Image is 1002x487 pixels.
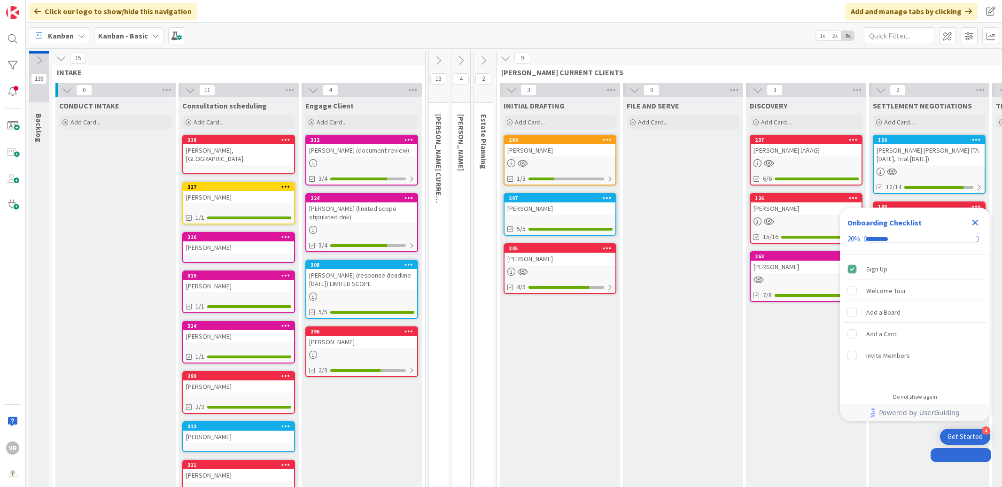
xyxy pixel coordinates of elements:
[878,137,985,143] div: 156
[306,269,417,290] div: [PERSON_NAME] (response deadline [DATE]) LIMITED SCOPE
[183,431,294,443] div: [PERSON_NAME]
[751,194,862,215] div: 126[PERSON_NAME]
[183,241,294,254] div: [PERSON_NAME]
[874,144,985,165] div: [PERSON_NAME] [PERSON_NAME] (TA [DATE], Trial [DATE])
[182,321,295,363] a: 314[PERSON_NAME]1/1
[751,194,862,202] div: 126
[884,118,914,126] span: Add Card...
[183,233,294,241] div: 316
[866,328,897,340] div: Add a Card
[183,422,294,443] div: 313[PERSON_NAME]
[183,461,294,481] div: 311[PERSON_NAME]
[866,285,906,296] div: Welcome Tour
[847,217,922,228] div: Onboarding Checklist
[844,324,986,344] div: Add a Card is incomplete.
[763,290,772,300] span: 7/8
[504,193,616,236] a: 297[PERSON_NAME]5/5
[76,85,92,96] span: 0
[874,202,985,211] div: 108
[311,262,417,268] div: 308
[187,423,294,430] div: 313
[183,191,294,203] div: [PERSON_NAME]
[195,301,204,311] span: 1/1
[751,202,862,215] div: [PERSON_NAME]
[34,114,44,142] span: Backlog
[874,202,985,232] div: 108[PERSON_NAME] (status conference [DATE]) (trial [DATE]-[DATE])
[751,136,862,156] div: 237[PERSON_NAME] (ARAG)
[479,114,489,169] span: Estate Planning
[840,404,990,421] div: Footer
[505,244,615,253] div: 305
[98,31,148,40] b: Kanban - Basic
[505,136,615,156] div: 284[PERSON_NAME]
[879,407,960,418] span: Powered by UserGuiding
[306,261,417,290] div: 308[PERSON_NAME] (response deadline [DATE]) LIMITED SCOPE
[305,135,418,186] a: 312[PERSON_NAME] (document review)3/4
[940,429,990,445] div: Open Get Started checklist, remaining modules: 4
[187,323,294,329] div: 314
[183,322,294,342] div: 314[PERSON_NAME]
[893,393,937,401] div: Do not show again
[520,85,536,96] span: 3
[195,402,204,412] span: 2/2
[183,380,294,393] div: [PERSON_NAME]
[187,184,294,190] div: 317
[968,215,983,230] div: Close Checklist
[199,85,215,96] span: 11
[311,328,417,335] div: 296
[182,101,267,110] span: Consultation scheduling
[505,253,615,265] div: [PERSON_NAME]
[504,243,616,294] a: 305[PERSON_NAME]4/5
[517,282,526,292] span: 4/5
[845,404,986,421] a: Powered by UserGuiding
[305,101,354,110] span: Engage Client
[306,136,417,144] div: 312
[182,182,295,224] a: 317[PERSON_NAME]1/1
[70,53,86,64] span: 15
[183,233,294,254] div: 316[PERSON_NAME]
[306,327,417,336] div: 296
[763,232,778,242] span: 15/16
[187,462,294,468] div: 311
[751,261,862,273] div: [PERSON_NAME]
[187,137,294,143] div: 318
[183,136,294,165] div: 318[PERSON_NAME], [GEOGRAPHIC_DATA]
[845,3,978,20] div: Add and manage tabs by clicking
[844,345,986,366] div: Invite Members is incomplete.
[182,271,295,313] a: 315[PERSON_NAME]1/1
[504,101,565,110] span: INITIAL DRAFTING
[305,193,418,252] a: 224[PERSON_NAME] (limited scope stipulated dnk)3/4
[317,118,347,126] span: Add Card...
[509,195,615,201] div: 297
[48,30,74,41] span: Kanban
[183,144,294,165] div: [PERSON_NAME], [GEOGRAPHIC_DATA]
[844,280,986,301] div: Welcome Tour is incomplete.
[505,202,615,215] div: [PERSON_NAME]
[515,118,545,126] span: Add Card...
[755,195,862,201] div: 126
[6,441,19,455] div: VR
[6,468,19,481] img: avatar
[751,136,862,144] div: 237
[750,193,862,244] a: 126[PERSON_NAME]15/16
[755,137,862,143] div: 237
[318,174,327,184] span: 3/4
[638,118,668,126] span: Add Card...
[840,255,990,387] div: Checklist items
[322,85,338,96] span: 4
[751,252,862,273] div: 263[PERSON_NAME]
[751,144,862,156] div: [PERSON_NAME] (ARAG)
[948,432,983,441] div: Get Started
[183,183,294,191] div: 317
[873,201,986,261] a: 108[PERSON_NAME] (status conference [DATE]) (trial [DATE]-[DATE])17/22
[750,135,862,186] a: 237[PERSON_NAME] (ARAG)6/6
[182,371,295,414] a: 289[PERSON_NAME]2/2
[767,85,783,96] span: 3
[183,183,294,203] div: 317[PERSON_NAME]
[761,118,791,126] span: Add Card...
[318,365,327,375] span: 2/3
[866,307,901,318] div: Add a Board
[878,203,985,210] div: 108
[505,194,615,202] div: 297
[982,426,990,435] div: 4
